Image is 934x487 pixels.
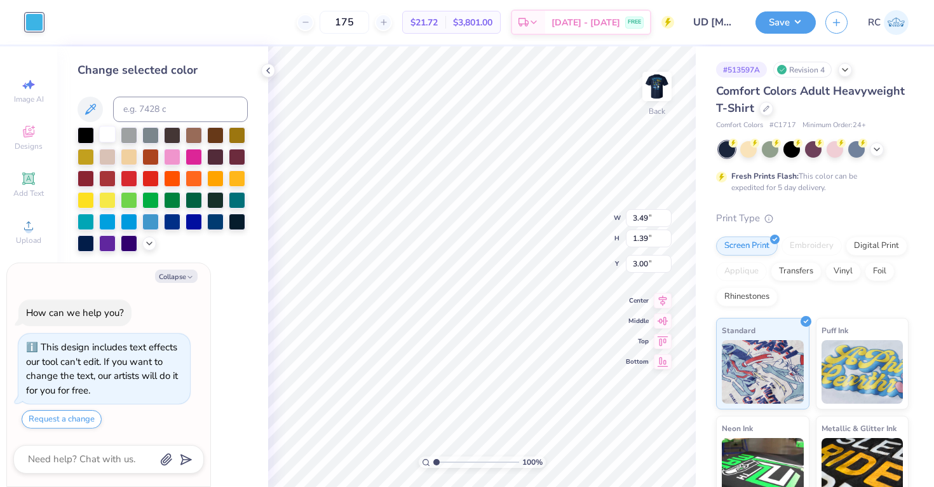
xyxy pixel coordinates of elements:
[552,16,620,29] span: [DATE] - [DATE]
[644,74,670,99] img: Back
[716,262,767,281] div: Applique
[26,341,178,397] div: This design includes text effects our tool can't edit. If you want to change the text, our artist...
[716,120,763,131] span: Comfort Colors
[822,340,904,404] img: Puff Ink
[22,410,102,429] button: Request a change
[865,262,895,281] div: Foil
[822,422,897,435] span: Metallic & Glitter Ink
[15,141,43,151] span: Designs
[155,270,198,283] button: Collapse
[884,10,909,35] img: Reilly Chin(cm)
[868,15,881,30] span: RC
[626,317,649,326] span: Middle
[16,235,41,245] span: Upload
[410,16,438,29] span: $21.72
[626,296,649,305] span: Center
[731,171,799,181] strong: Fresh Prints Flash:
[716,287,778,306] div: Rhinestones
[731,170,888,193] div: This color can be expedited for 5 day delivery.
[626,337,649,346] span: Top
[78,62,248,79] div: Change selected color
[13,188,44,198] span: Add Text
[722,340,804,404] img: Standard
[522,456,543,468] span: 100 %
[716,62,767,78] div: # 513597A
[755,11,816,34] button: Save
[684,10,746,35] input: Untitled Design
[716,237,778,256] div: Screen Print
[722,422,753,435] span: Neon Ink
[825,262,861,281] div: Vinyl
[802,120,866,131] span: Minimum Order: 24 +
[26,306,124,319] div: How can we help you?
[771,262,822,281] div: Transfers
[113,97,248,122] input: e.g. 7428 c
[722,324,755,337] span: Standard
[716,211,909,226] div: Print Type
[320,11,369,34] input: – –
[626,357,649,366] span: Bottom
[716,83,905,116] span: Comfort Colors Adult Heavyweight T-Shirt
[822,324,848,337] span: Puff Ink
[453,16,492,29] span: $3,801.00
[868,10,909,35] a: RC
[628,18,641,27] span: FREE
[782,237,842,256] div: Embroidery
[649,106,665,117] div: Back
[14,94,44,104] span: Image AI
[846,237,907,256] div: Digital Print
[773,62,832,78] div: Revision 4
[769,120,796,131] span: # C1717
